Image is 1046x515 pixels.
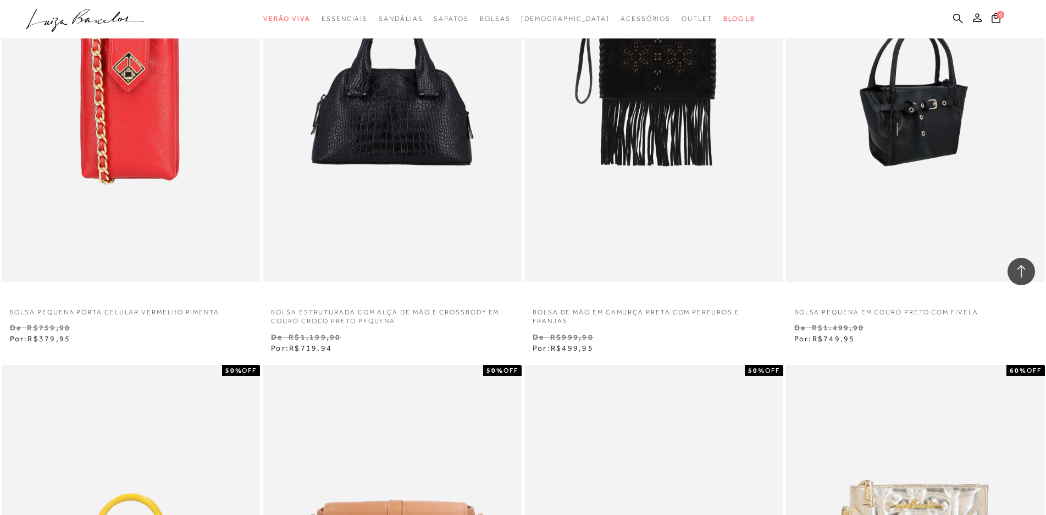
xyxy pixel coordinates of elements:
[682,15,712,23] span: Outlet
[723,15,755,23] span: BLOG LB
[271,344,332,352] span: Por:
[242,367,257,374] span: OFF
[434,9,468,29] a: categoryNavScreenReaderText
[289,344,332,352] span: R$719,94
[765,367,780,374] span: OFF
[997,11,1004,19] span: 0
[10,334,71,343] span: Por:
[621,9,671,29] a: categoryNavScreenReaderText
[621,15,671,23] span: Acessórios
[521,9,610,29] a: noSubCategoriesText
[322,9,368,29] a: categoryNavScreenReaderText
[794,334,855,343] span: Por:
[271,333,283,341] small: De
[480,9,511,29] a: categoryNavScreenReaderText
[434,15,468,23] span: Sapatos
[786,301,1045,317] a: BOLSA PEQUENA EM COURO PRETO COM FIVELA
[812,323,864,332] small: R$1.499,90
[521,15,610,23] span: [DEMOGRAPHIC_DATA]
[263,9,311,29] a: categoryNavScreenReaderText
[794,323,806,332] small: De
[812,334,855,343] span: R$749,95
[379,9,423,29] a: categoryNavScreenReaderText
[379,15,423,23] span: Sandálias
[1027,367,1042,374] span: OFF
[263,301,522,326] a: BOLSA ESTRUTURADA COM ALÇA DE MÃO E CROSSBODY EM COURO CROCO PRETO PEQUENA
[503,367,518,374] span: OFF
[550,333,594,341] small: R$999,90
[263,15,311,23] span: Verão Viva
[10,323,21,332] small: De
[27,323,70,332] small: R$759,90
[322,15,368,23] span: Essenciais
[988,12,1004,27] button: 0
[1010,367,1027,374] strong: 60%
[480,15,511,23] span: Bolsas
[289,333,341,341] small: R$1.199,90
[486,367,503,374] strong: 50%
[225,367,242,374] strong: 50%
[682,9,712,29] a: categoryNavScreenReaderText
[27,334,70,343] span: R$379,95
[533,333,544,341] small: De
[551,344,594,352] span: R$499,95
[748,367,765,374] strong: 50%
[2,301,261,317] a: BOLSA PEQUENA PORTA CELULAR VERMELHO PIMENTA
[524,301,783,326] a: BOLSA DE MÃO EM CAMURÇA PRETA COM PERFUROS E FRANJAS
[533,344,594,352] span: Por:
[723,9,755,29] a: BLOG LB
